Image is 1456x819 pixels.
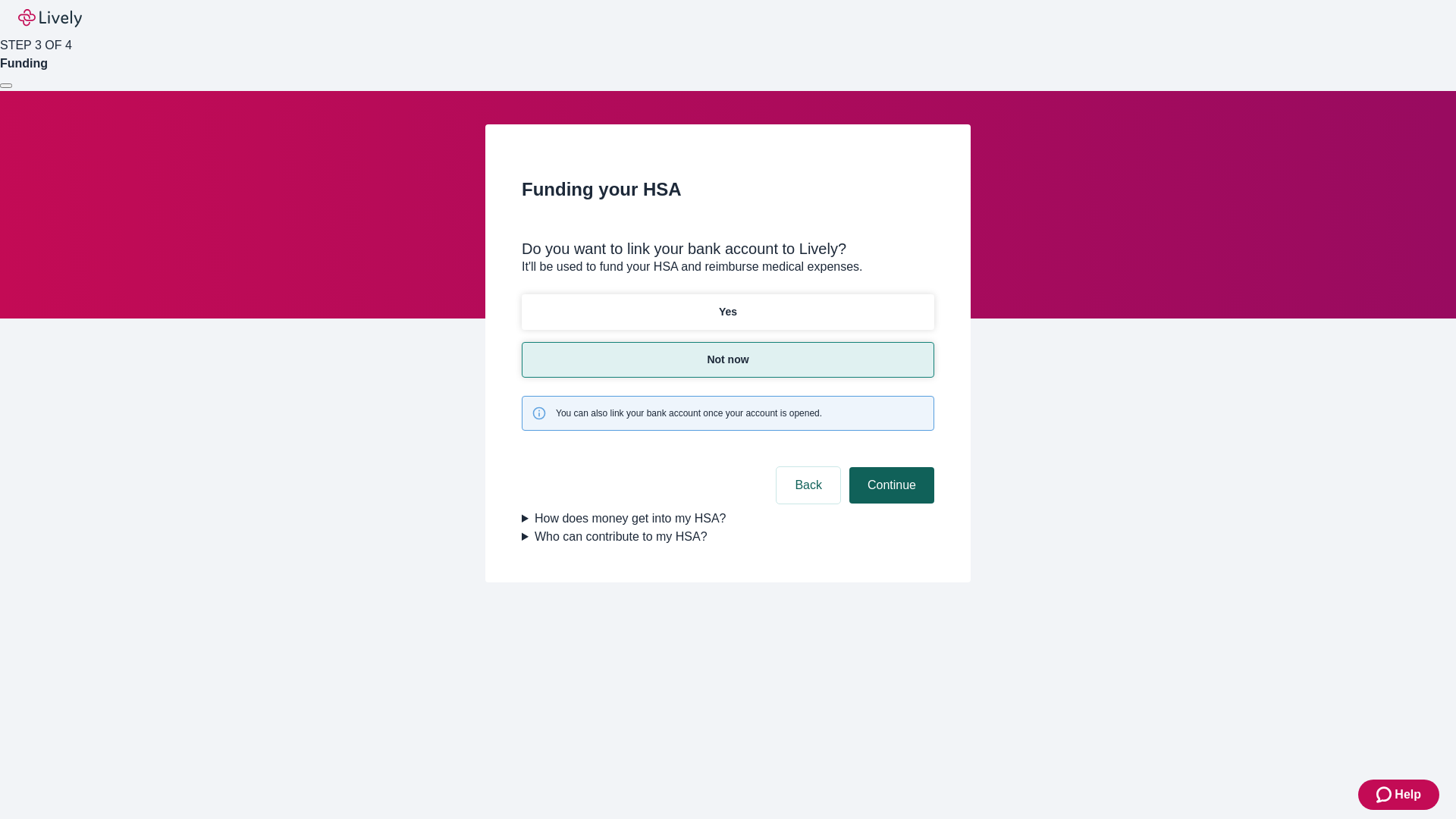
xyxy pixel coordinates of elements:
img: Lively [18,9,82,27]
button: Zendesk support iconHelp [1358,780,1439,810]
button: Yes [522,294,934,330]
button: Continue [849,467,934,504]
span: You can also link your bank account once your account is opened. [556,406,822,420]
p: Not now [707,352,748,368]
summary: Who can contribute to my HSA? [522,528,934,546]
p: Yes [719,304,737,320]
svg: Zendesk support icon [1376,786,1395,804]
summary: How does money get into my HSA? [522,510,934,528]
p: It'll be used to fund your HSA and reimburse medical expenses. [522,258,934,276]
button: Back [777,467,840,504]
h2: Funding your HSA [522,176,934,203]
button: Not now [522,342,934,378]
span: Help [1395,786,1421,804]
div: Do you want to link your bank account to Lively? [522,240,934,258]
